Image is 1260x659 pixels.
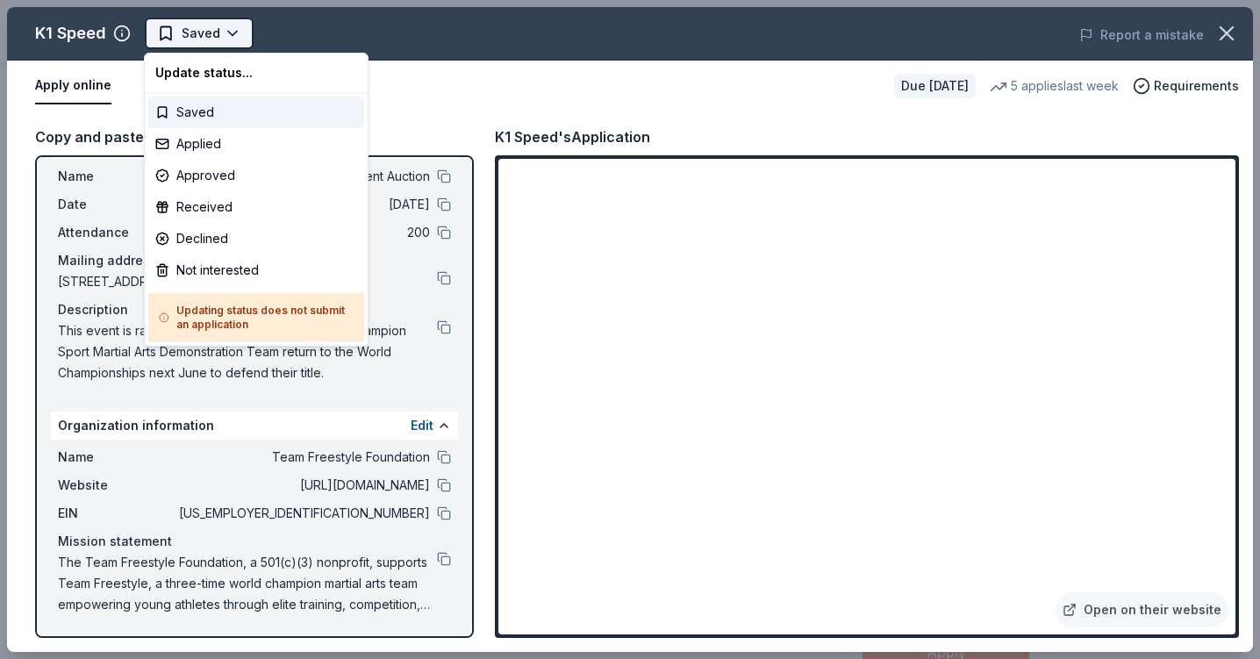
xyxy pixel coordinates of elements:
div: Applied [148,128,364,160]
div: Saved [148,97,364,128]
div: Update status... [148,57,364,89]
span: Award Banquet Silent Auction [307,21,447,42]
div: Approved [148,160,364,191]
h5: Updating status does not submit an application [159,304,354,332]
div: Not interested [148,254,364,286]
div: Received [148,191,364,223]
div: Declined [148,223,364,254]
